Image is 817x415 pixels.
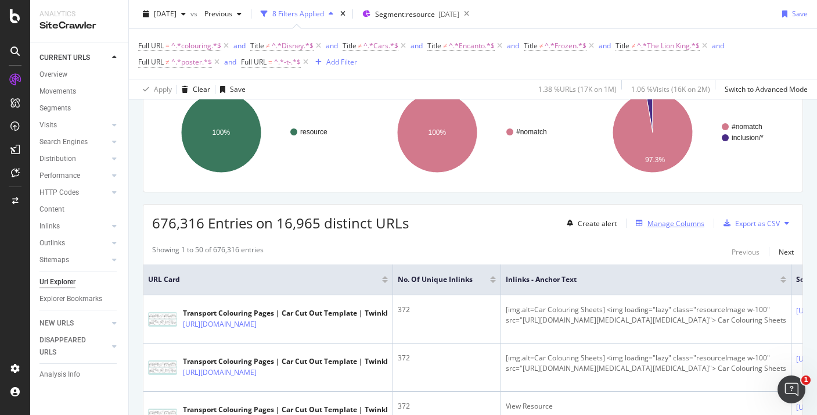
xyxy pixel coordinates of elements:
[506,305,786,325] div: [img.alt=Car Colouring Sheets] <img loading="lazy" class="resourceImage w-100" src="[URL][DOMAIN_...
[250,41,264,51] span: Title
[506,274,763,285] span: Inlinks - Anchor Text
[138,41,164,51] span: Full URL
[398,353,496,363] div: 372
[438,9,459,19] div: [DATE]
[200,9,232,19] span: Previous
[779,245,794,259] button: Next
[39,220,60,232] div: Inlinks
[215,80,246,99] button: Save
[507,41,519,51] div: and
[39,317,109,330] a: NEW URLS
[725,84,808,94] div: Switch to Advanced Mode
[39,19,119,33] div: SiteCrawler
[138,57,164,67] span: Full URL
[545,38,586,54] span: ^.*Frozen.*$
[39,136,109,148] a: Search Engines
[398,274,473,285] span: No. of Unique Inlinks
[152,82,362,183] svg: A chart.
[732,134,764,142] text: inclusion/*
[778,375,805,403] iframe: Intercom live chat
[631,84,710,94] div: 1.06 % Visits ( 16K on 2M )
[39,69,120,81] a: Overview
[230,84,246,94] div: Save
[241,57,267,67] span: Full URL
[190,9,200,19] span: vs
[39,85,120,98] a: Movements
[39,52,109,64] a: CURRENT URLS
[506,401,786,412] div: View Resource
[39,102,120,115] a: Segments
[39,293,102,305] div: Explorer Bookmarks
[428,128,446,137] text: 100%
[801,375,811,385] span: 1
[39,276,75,288] div: Url Explorer
[616,41,629,51] span: Title
[358,41,362,51] span: ≠
[375,9,435,19] span: Segment: resource
[506,353,786,374] div: [img.alt=Car Colouring Sheets] <img loading="lazy" class="resourceImage w-100" src="[URL][DOMAIN_...
[39,293,120,305] a: Explorer Bookmarks
[411,41,423,51] div: and
[233,40,246,51] button: and
[39,52,90,64] div: CURRENT URLS
[732,123,762,131] text: #nomatch
[213,128,231,137] text: 100%
[562,214,617,232] button: Create alert
[165,57,170,67] span: ≠
[138,80,172,99] button: Apply
[647,219,704,228] div: Manage Columns
[712,41,724,51] div: and
[39,276,120,288] a: Url Explorer
[39,369,80,381] div: Analysis Info
[326,40,338,51] button: and
[427,41,441,51] span: Title
[398,305,496,315] div: 372
[398,401,496,412] div: 372
[152,245,264,259] div: Showing 1 to 50 of 676,316 entries
[224,57,236,67] div: and
[39,102,71,115] div: Segments
[39,369,120,381] a: Analysis Info
[152,213,409,232] span: 676,316 Entries on 16,965 distinct URLs
[39,254,109,266] a: Sitemaps
[39,119,109,131] a: Visits
[39,203,120,216] a: Content
[39,153,76,165] div: Distribution
[39,85,76,98] div: Movements
[200,5,246,23] button: Previous
[599,41,611,51] div: and
[183,319,257,330] a: [URL][DOMAIN_NAME]
[507,40,519,51] button: and
[148,274,379,285] span: URL Card
[443,41,447,51] span: ≠
[193,84,210,94] div: Clear
[735,219,780,228] div: Export as CSV
[39,153,109,165] a: Distribution
[39,220,109,232] a: Inlinks
[39,317,74,330] div: NEW URLS
[39,69,67,81] div: Overview
[39,334,98,359] div: DISAPPEARED URLS
[39,136,88,148] div: Search Engines
[645,156,665,164] text: 97.3%
[154,84,172,94] div: Apply
[368,82,578,183] svg: A chart.
[39,170,109,182] a: Performance
[311,55,357,69] button: Add Filter
[637,38,700,54] span: ^.*The Lion King.*$
[326,41,338,51] div: and
[165,41,170,51] span: =
[584,82,794,183] svg: A chart.
[171,54,212,70] span: ^.*poster.*$
[712,40,724,51] button: and
[268,57,272,67] span: =
[778,5,808,23] button: Save
[300,128,327,136] text: resource
[599,40,611,51] button: and
[631,41,635,51] span: ≠
[266,41,270,51] span: ≠
[39,187,79,199] div: HTTP Codes
[358,5,459,23] button: Segment:resource[DATE]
